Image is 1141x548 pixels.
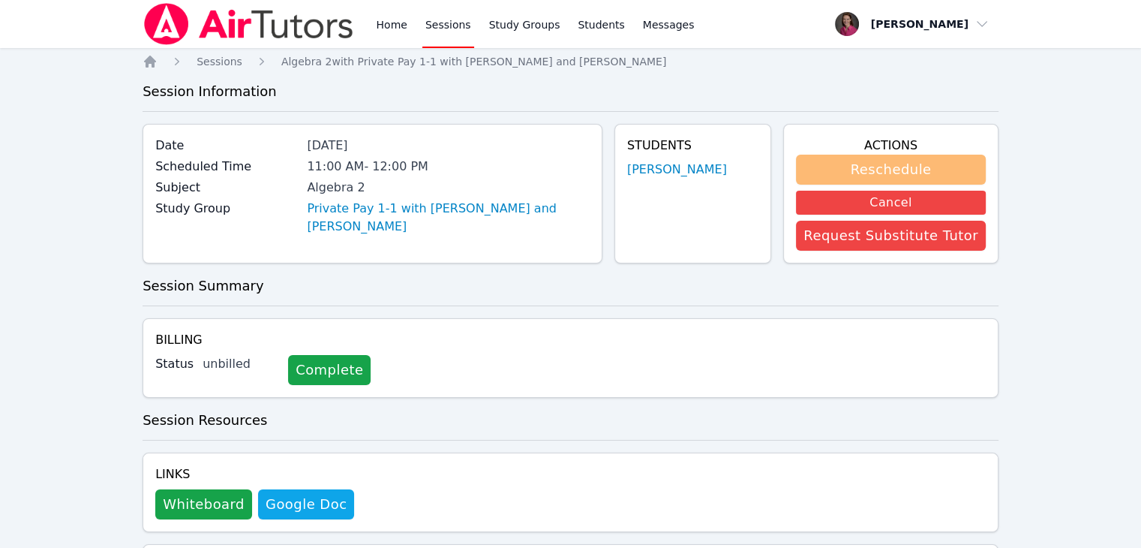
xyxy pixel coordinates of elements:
[143,276,998,297] h3: Session Summary
[796,137,986,155] h4: Actions
[143,54,998,69] nav: Breadcrumb
[627,137,758,155] h4: Students
[155,489,252,519] button: Whiteboard
[643,17,695,32] span: Messages
[796,191,986,215] button: Cancel
[281,54,666,69] a: Algebra 2with Private Pay 1-1 with [PERSON_NAME] and [PERSON_NAME]
[307,179,589,197] div: Algebra 2
[155,355,194,373] label: Status
[143,81,998,102] h3: Session Information
[143,3,355,45] img: Air Tutors
[307,137,589,155] div: [DATE]
[307,158,589,176] div: 11:00 AM - 12:00 PM
[155,331,986,349] h4: Billing
[288,355,371,385] a: Complete
[197,56,242,68] span: Sessions
[258,489,354,519] a: Google Doc
[143,410,998,431] h3: Session Resources
[155,179,298,197] label: Subject
[155,465,354,483] h4: Links
[155,137,298,155] label: Date
[197,54,242,69] a: Sessions
[155,200,298,218] label: Study Group
[155,158,298,176] label: Scheduled Time
[796,155,986,185] button: Reschedule
[203,355,276,373] div: unbilled
[281,56,666,68] span: Algebra 2 with Private Pay 1-1 with [PERSON_NAME] and [PERSON_NAME]
[307,200,589,236] a: Private Pay 1-1 with [PERSON_NAME] and [PERSON_NAME]
[627,161,727,179] a: [PERSON_NAME]
[796,221,986,251] button: Request Substitute Tutor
